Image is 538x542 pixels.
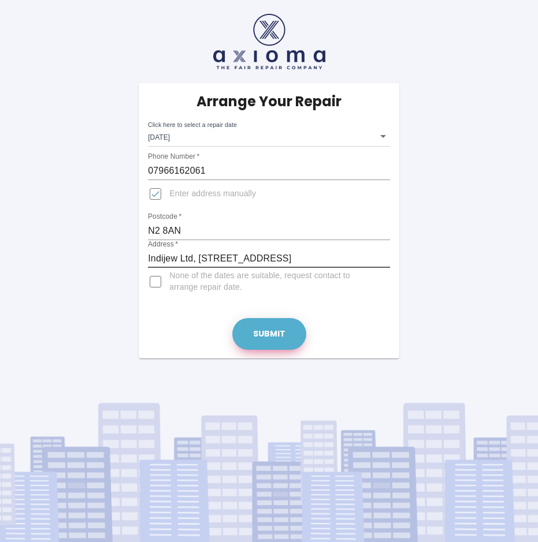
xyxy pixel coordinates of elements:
button: Submit [232,318,306,350]
span: None of the dates are suitable, request contact to arrange repair date. [169,270,381,293]
label: Click here to select a repair date [148,121,237,129]
span: Enter address manually [169,188,256,200]
label: Address [148,240,178,249]
label: Phone Number [148,152,199,162]
div: [DATE] [148,126,390,147]
img: axioma [213,14,325,69]
label: Postcode [148,212,181,222]
h5: Arrange Your Repair [196,92,342,111]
